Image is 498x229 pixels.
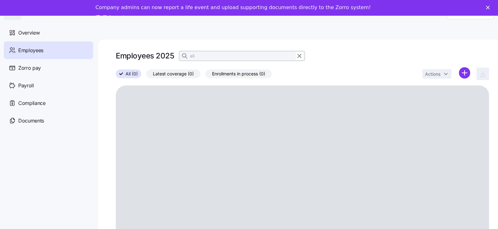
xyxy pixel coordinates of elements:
[4,24,93,41] a: Overview
[18,117,44,125] span: Documents
[486,6,492,9] div: Close
[4,77,93,94] a: Payroll
[18,64,41,72] span: Zorro pay
[18,82,34,90] span: Payroll
[425,72,440,76] span: Actions
[179,51,305,61] input: Search Employees
[4,94,93,112] a: Compliance
[4,59,93,77] a: Zorro pay
[116,51,174,61] h1: Employees 2025
[459,67,470,79] svg: add icon
[4,112,93,129] a: Documents
[422,69,451,79] button: Actions
[4,41,93,59] a: Employees
[153,70,194,78] span: Latest coverage (0)
[18,46,43,54] span: Employees
[126,70,138,78] span: All (0)
[18,29,40,37] span: Overview
[212,70,265,78] span: Enrollments in process (0)
[96,4,371,11] div: Company admins can now report a life event and upload supporting documents directly to the Zorro ...
[18,99,46,107] span: Compliance
[96,14,135,21] a: Take a tour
